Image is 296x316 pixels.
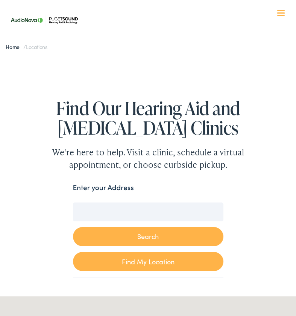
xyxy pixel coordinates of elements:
button: Search [73,227,223,246]
span: Locations [26,43,47,51]
h1: Find Our Hearing Aid and [MEDICAL_DATA] Clinics [6,98,290,138]
a: Home [6,43,23,51]
span: / [6,43,47,51]
label: Enter your Address [73,182,134,193]
a: What We Offer [12,30,290,46]
div: We're here to help. Visit a clinic, schedule a virtual appointment, or choose curbside pickup. [28,146,269,171]
a: Find My Location [73,252,223,271]
input: Enter your address or zip code [73,202,223,221]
